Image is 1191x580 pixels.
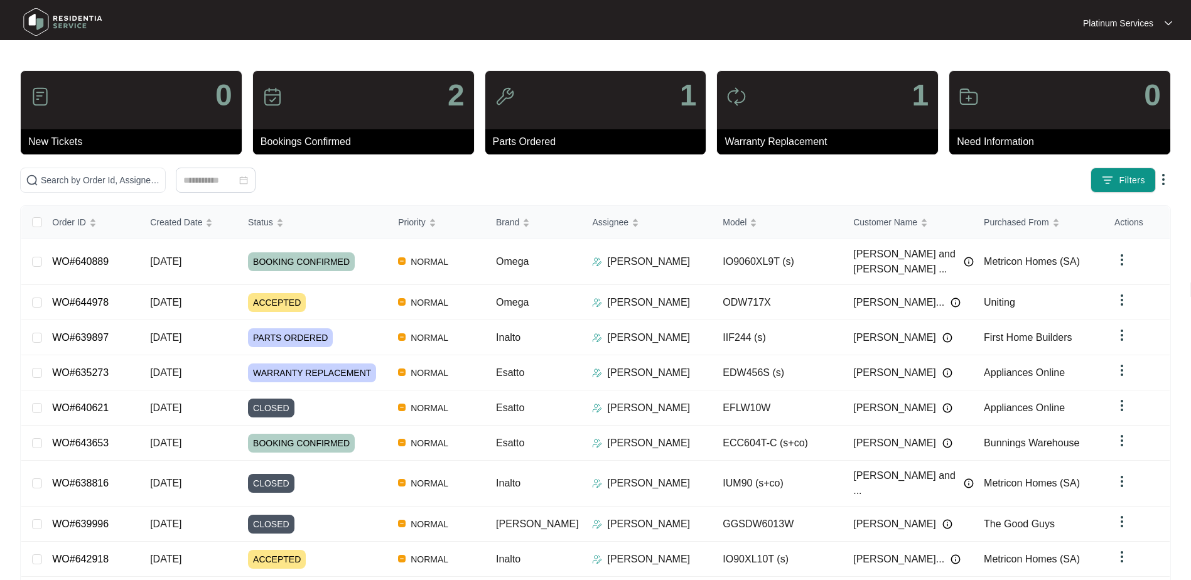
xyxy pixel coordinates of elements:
[248,293,306,312] span: ACCEPTED
[942,333,952,343] img: Info icon
[726,87,746,107] img: icon
[853,247,957,277] span: [PERSON_NAME] and [PERSON_NAME] ...
[150,215,202,229] span: Created Date
[496,256,529,267] span: Omega
[248,328,333,347] span: PARTS ORDERED
[592,257,602,267] img: Assigner Icon
[398,520,406,527] img: Vercel Logo
[592,333,602,343] img: Assigner Icon
[398,368,406,376] img: Vercel Logo
[1119,174,1145,187] span: Filters
[150,367,181,378] span: [DATE]
[959,87,979,107] img: icon
[248,550,306,569] span: ACCEPTED
[248,363,376,382] span: WARRANTY REPLACEMENT
[942,519,952,529] img: Info icon
[853,436,936,451] span: [PERSON_NAME]
[984,478,1080,488] span: Metricon Homes (SA)
[52,554,109,564] a: WO#642918
[957,134,1170,149] p: Need Information
[261,134,474,149] p: Bookings Confirmed
[215,80,232,110] p: 0
[607,436,690,451] p: [PERSON_NAME]
[248,474,294,493] span: CLOSED
[1144,80,1161,110] p: 0
[398,555,406,562] img: Vercel Logo
[942,368,952,378] img: Info icon
[713,461,843,507] td: IUM90 (s+co)
[28,134,242,149] p: New Tickets
[607,517,690,532] p: [PERSON_NAME]
[942,438,952,448] img: Info icon
[42,206,140,239] th: Order ID
[248,434,355,453] span: BOOKING CONFIRMED
[592,298,602,308] img: Assigner Icon
[1114,549,1129,564] img: dropdown arrow
[582,206,713,239] th: Assignee
[248,215,273,229] span: Status
[398,439,406,446] img: Vercel Logo
[52,367,109,378] a: WO#635273
[843,206,974,239] th: Customer Name
[984,215,1048,229] span: Purchased From
[1114,328,1129,343] img: dropdown arrow
[406,254,453,269] span: NORMAL
[723,215,746,229] span: Model
[388,206,486,239] th: Priority
[592,554,602,564] img: Assigner Icon
[912,80,929,110] p: 1
[150,297,181,308] span: [DATE]
[150,438,181,448] span: [DATE]
[1101,174,1114,186] img: filter icon
[398,479,406,486] img: Vercel Logo
[496,297,529,308] span: Omega
[52,402,109,413] a: WO#640621
[942,403,952,413] img: Info icon
[1114,293,1129,308] img: dropdown arrow
[398,404,406,411] img: Vercel Logo
[150,256,181,267] span: [DATE]
[853,295,944,310] span: [PERSON_NAME]...
[974,206,1104,239] th: Purchased From
[150,332,181,343] span: [DATE]
[398,298,406,306] img: Vercel Logo
[496,478,520,488] span: Inalto
[725,134,938,149] p: Warranty Replacement
[238,206,388,239] th: Status
[853,365,936,380] span: [PERSON_NAME]
[448,80,465,110] p: 2
[150,402,181,413] span: [DATE]
[406,436,453,451] span: NORMAL
[592,368,602,378] img: Assigner Icon
[406,552,453,567] span: NORMAL
[1114,474,1129,489] img: dropdown arrow
[496,438,524,448] span: Esatto
[964,478,974,488] img: Info icon
[140,206,238,239] th: Created Date
[1114,252,1129,267] img: dropdown arrow
[984,402,1065,413] span: Appliances Online
[592,438,602,448] img: Assigner Icon
[406,330,453,345] span: NORMAL
[1114,433,1129,448] img: dropdown arrow
[713,285,843,320] td: ODW717X
[853,330,936,345] span: [PERSON_NAME]
[150,478,181,488] span: [DATE]
[951,554,961,564] img: Info icon
[1104,206,1170,239] th: Actions
[713,320,843,355] td: IIF244 (s)
[52,478,109,488] a: WO#638816
[592,403,602,413] img: Assigner Icon
[607,295,690,310] p: [PERSON_NAME]
[496,332,520,343] span: Inalto
[406,517,453,532] span: NORMAL
[493,134,706,149] p: Parts Ordered
[592,215,628,229] span: Assignee
[607,552,690,567] p: [PERSON_NAME]
[26,174,38,186] img: search-icon
[853,552,944,567] span: [PERSON_NAME]...
[406,365,453,380] span: NORMAL
[398,333,406,341] img: Vercel Logo
[1165,20,1172,26] img: dropdown arrow
[713,206,843,239] th: Model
